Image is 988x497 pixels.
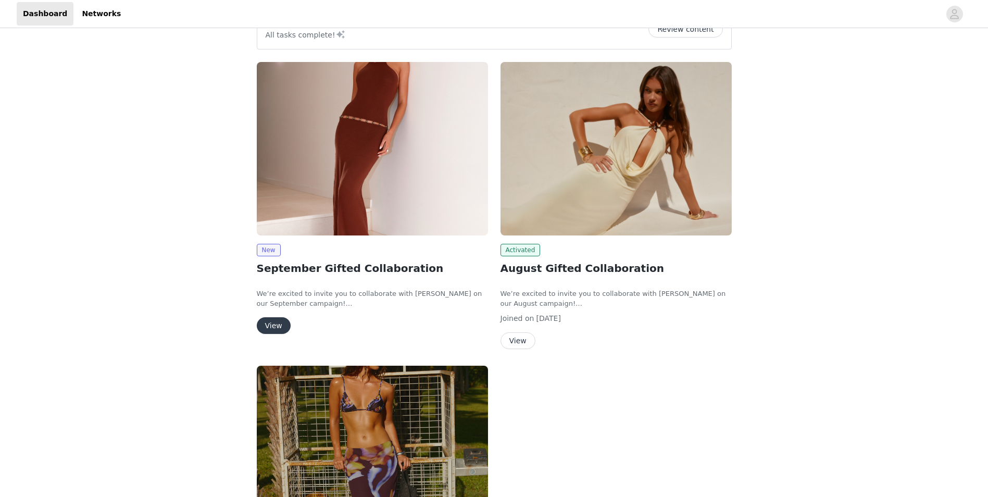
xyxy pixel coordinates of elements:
p: We’re excited to invite you to collaborate with [PERSON_NAME] on our September campaign! [257,289,488,309]
a: View [501,337,535,345]
p: All tasks complete! [266,28,346,41]
h2: August Gifted Collaboration [501,260,732,276]
div: avatar [949,6,959,22]
span: New [257,244,281,256]
p: We’re excited to invite you to collaborate with [PERSON_NAME] on our August campaign! [501,289,732,309]
span: [DATE] [536,314,561,322]
img: Peppermayo AUS [257,62,488,235]
span: Activated [501,244,541,256]
button: Review content [648,21,722,38]
a: Dashboard [17,2,73,26]
h2: September Gifted Collaboration [257,260,488,276]
button: View [501,332,535,349]
a: Networks [76,2,127,26]
span: Joined on [501,314,534,322]
img: Peppermayo AUS [501,62,732,235]
button: View [257,317,291,334]
a: View [257,322,291,330]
